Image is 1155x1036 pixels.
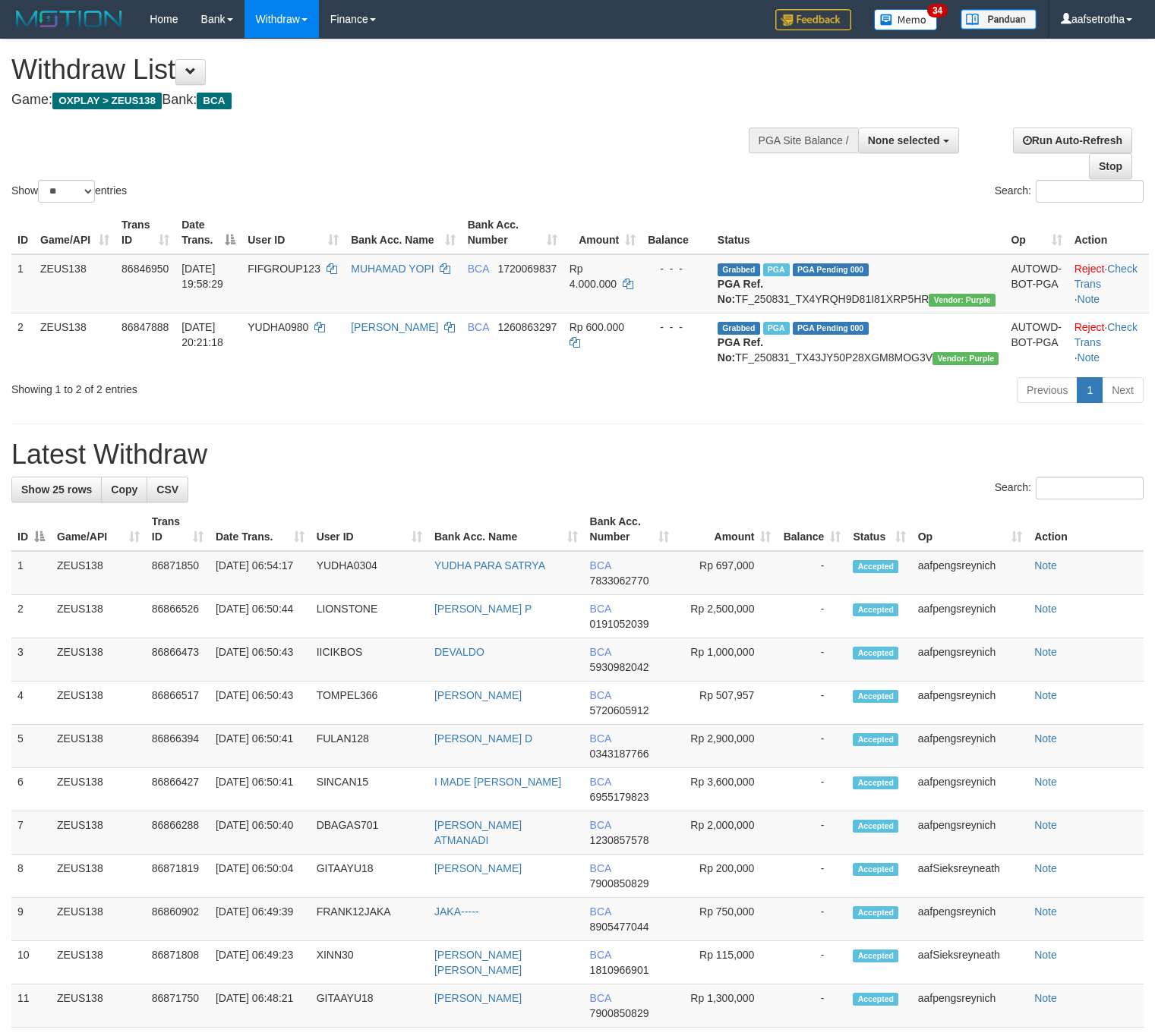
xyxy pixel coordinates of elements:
[146,898,210,941] td: 86860902
[1034,689,1057,701] a: Note
[51,811,146,855] td: ZEUS138
[675,898,777,941] td: Rp 750,000
[51,898,146,941] td: ZEUS138
[51,595,146,638] td: ZEUS138
[590,791,649,803] span: Copy 6955179823 to clipboard
[675,984,777,1028] td: Rp 1,300,000
[590,1007,649,1019] span: Copy 7900850829 to clipboard
[853,733,898,746] span: Accepted
[570,263,617,290] span: Rp 4.000.000
[1078,351,1100,364] a: Note
[777,551,847,595] td: -
[675,551,777,595] td: Rp 697,000
[11,55,755,85] h1: Withdraw List
[961,9,1037,30] img: panduan.png
[11,941,51,984] td: 10
[793,263,869,276] span: PGA Pending
[11,551,51,595] td: 1
[311,595,428,638] td: LIONSTONE
[311,638,428,682] td: IICIKBOS
[210,898,311,941] td: [DATE] 06:49:39
[1075,321,1105,333] a: Reject
[210,768,311,811] td: [DATE] 06:50:41
[1005,211,1068,254] th: Op: activate to sort column ascending
[311,811,428,855] td: DBAGAS701
[853,993,898,1006] span: Accepted
[590,964,649,976] span: Copy 1810966901 to clipboard
[777,768,847,811] td: -
[146,551,210,595] td: 86871850
[210,638,311,682] td: [DATE] 06:50:43
[777,855,847,898] td: -
[675,595,777,638] td: Rp 2,500,000
[11,477,102,502] a: Show 25 rows
[11,508,51,551] th: ID: activate to sort column descending
[775,9,851,30] img: Feedback.jpg
[1034,905,1057,918] a: Note
[1028,508,1144,551] th: Action
[51,725,146,768] td: ZEUS138
[712,254,1005,313] td: TF_250831_TX4YRQH9D81I81XRP5HR
[11,638,51,682] td: 3
[642,211,712,254] th: Balance
[995,477,1144,499] label: Search:
[1005,254,1068,313] td: AUTOWD-BOT-PGA
[777,508,847,551] th: Balance: activate to sort column ascending
[675,855,777,898] td: Rp 200,000
[210,551,311,595] td: [DATE] 06:54:17
[590,689,611,701] span: BCA
[777,984,847,1028] td: -
[248,321,308,333] span: YUDHA0980
[927,4,948,17] span: 34
[146,768,210,811] td: 86866427
[590,618,649,630] span: Copy 0191052039 to clipboard
[777,682,847,725] td: -
[51,551,146,595] td: ZEUS138
[1034,862,1057,874] a: Note
[210,941,311,984] td: [DATE] 06:49:23
[749,128,858,153] div: PGA Site Balance /
[847,508,911,551] th: Status: activate to sort column ascending
[590,905,611,918] span: BCA
[434,819,522,846] a: [PERSON_NAME] ATMANADI
[146,725,210,768] td: 86866394
[1034,949,1057,961] a: Note
[912,551,1028,595] td: aafpengsreynich
[462,211,563,254] th: Bank Acc. Number: activate to sort column ascending
[434,905,478,918] a: JAKA-----
[1034,992,1057,1004] a: Note
[763,322,790,335] span: Marked by aafnoeunsreypich
[590,834,649,846] span: Copy 1230857578 to clipboard
[1034,776,1057,788] a: Note
[648,320,705,335] div: - - -
[590,877,649,890] span: Copy 7900850829 to clipboard
[912,682,1028,725] td: aafpengsreynich
[210,508,311,551] th: Date Trans.: activate to sort column ascending
[718,263,760,276] span: Grabbed
[11,313,34,371] td: 2
[248,263,320,275] span: FIFGROUP123
[675,725,777,768] td: Rp 2,900,000
[912,898,1028,941] td: aafpengsreynich
[156,483,178,496] span: CSV
[590,704,649,716] span: Copy 5720605912 to clipboard
[241,211,345,254] th: User ID: activate to sort column ascending
[777,725,847,768] td: -
[11,725,51,768] td: 5
[197,93,231,109] span: BCA
[428,508,584,551] th: Bank Acc. Name: activate to sort column ascending
[853,776,898,789] span: Accepted
[146,941,210,984] td: 86871808
[1068,254,1149,313] td: · ·
[51,984,146,1028] td: ZEUS138
[853,603,898,616] span: Accepted
[121,263,169,275] span: 86846950
[51,682,146,725] td: ZEUS138
[11,211,34,254] th: ID
[181,321,223,348] span: [DATE] 20:21:18
[434,732,532,745] a: [PERSON_NAME] D
[11,93,755,108] h4: Game: Bank:
[912,595,1028,638] td: aafpengsreynich
[995,180,1144,203] label: Search:
[590,748,649,760] span: Copy 0343187766 to clipboard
